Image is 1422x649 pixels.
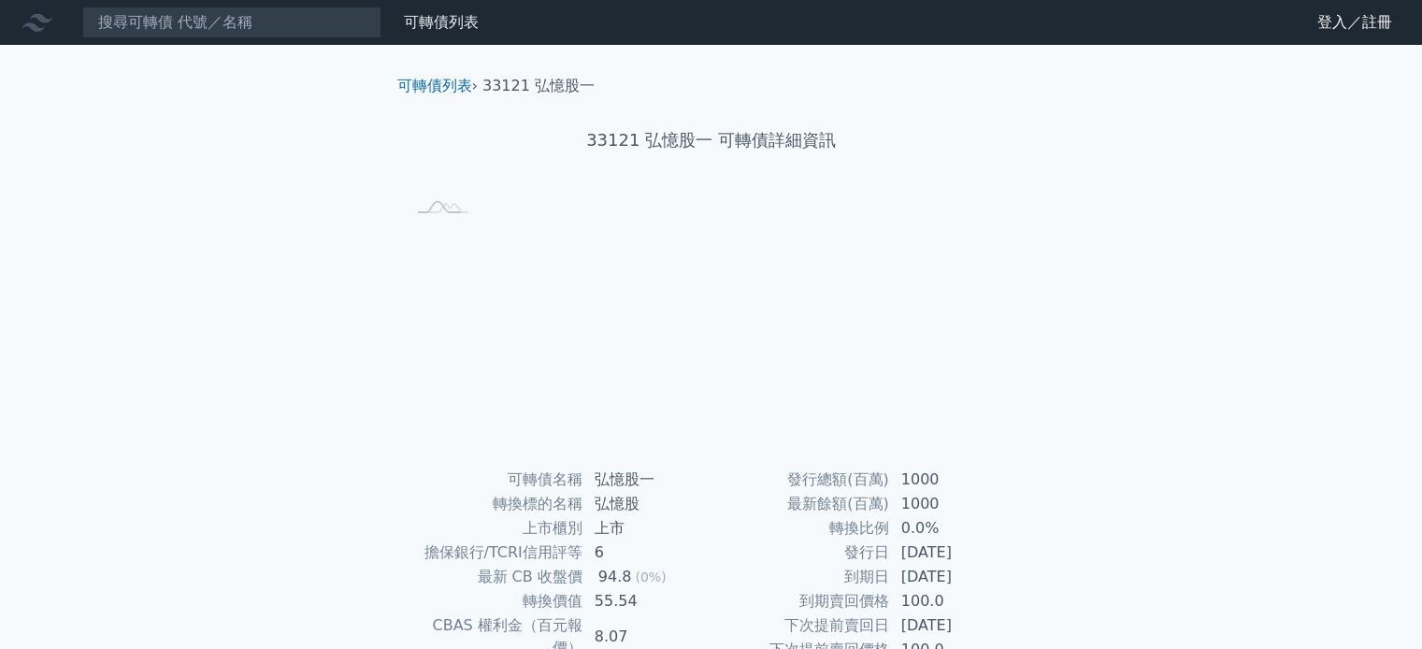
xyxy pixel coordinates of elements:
[405,541,583,565] td: 擔保銀行/TCRI信用評等
[405,492,583,516] td: 轉換標的名稱
[583,589,711,613] td: 55.54
[583,468,711,492] td: 弘憶股一
[711,541,890,565] td: 發行日
[711,613,890,638] td: 下次提前賣回日
[711,589,890,613] td: 到期賣回價格
[405,589,583,613] td: 轉換價值
[890,565,1018,589] td: [DATE]
[711,468,890,492] td: 發行總額(百萬)
[890,492,1018,516] td: 1000
[890,516,1018,541] td: 0.0%
[397,75,478,97] li: ›
[890,541,1018,565] td: [DATE]
[583,541,711,565] td: 6
[890,589,1018,613] td: 100.0
[583,516,711,541] td: 上市
[890,468,1018,492] td: 1000
[711,516,890,541] td: 轉換比例
[711,492,890,516] td: 最新餘額(百萬)
[711,565,890,589] td: 到期日
[1302,7,1407,37] a: 登入／註冊
[890,613,1018,638] td: [DATE]
[595,566,636,588] div: 94.8
[405,468,583,492] td: 可轉債名稱
[82,7,381,38] input: 搜尋可轉債 代號／名稱
[405,516,583,541] td: 上市櫃別
[404,13,479,31] a: 可轉債列表
[382,127,1041,153] h1: 33121 弘憶股一 可轉債詳細資訊
[397,77,472,94] a: 可轉債列表
[482,75,595,97] li: 33121 弘憶股一
[635,570,666,584] span: (0%)
[405,565,583,589] td: 最新 CB 收盤價
[583,492,711,516] td: 弘憶股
